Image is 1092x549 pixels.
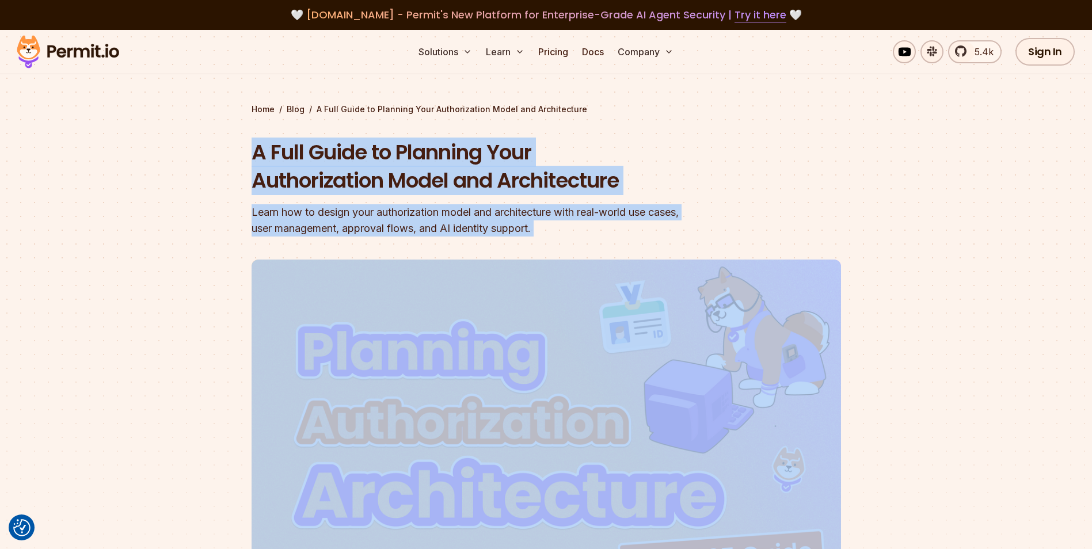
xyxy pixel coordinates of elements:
[613,40,678,63] button: Company
[481,40,529,63] button: Learn
[287,104,305,115] a: Blog
[968,45,994,59] span: 5.4k
[534,40,573,63] a: Pricing
[252,204,694,237] div: Learn how to design your authorization model and architecture with real-world use cases, user man...
[13,519,31,536] button: Consent Preferences
[252,138,694,195] h1: A Full Guide to Planning Your Authorization Model and Architecture
[306,7,786,22] span: [DOMAIN_NAME] - Permit's New Platform for Enterprise-Grade AI Agent Security |
[735,7,786,22] a: Try it here
[1015,38,1075,66] a: Sign In
[414,40,477,63] button: Solutions
[12,32,124,71] img: Permit logo
[577,40,608,63] a: Docs
[28,7,1064,23] div: 🤍 🤍
[13,519,31,536] img: Revisit consent button
[948,40,1002,63] a: 5.4k
[252,104,275,115] a: Home
[252,104,841,115] div: / /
